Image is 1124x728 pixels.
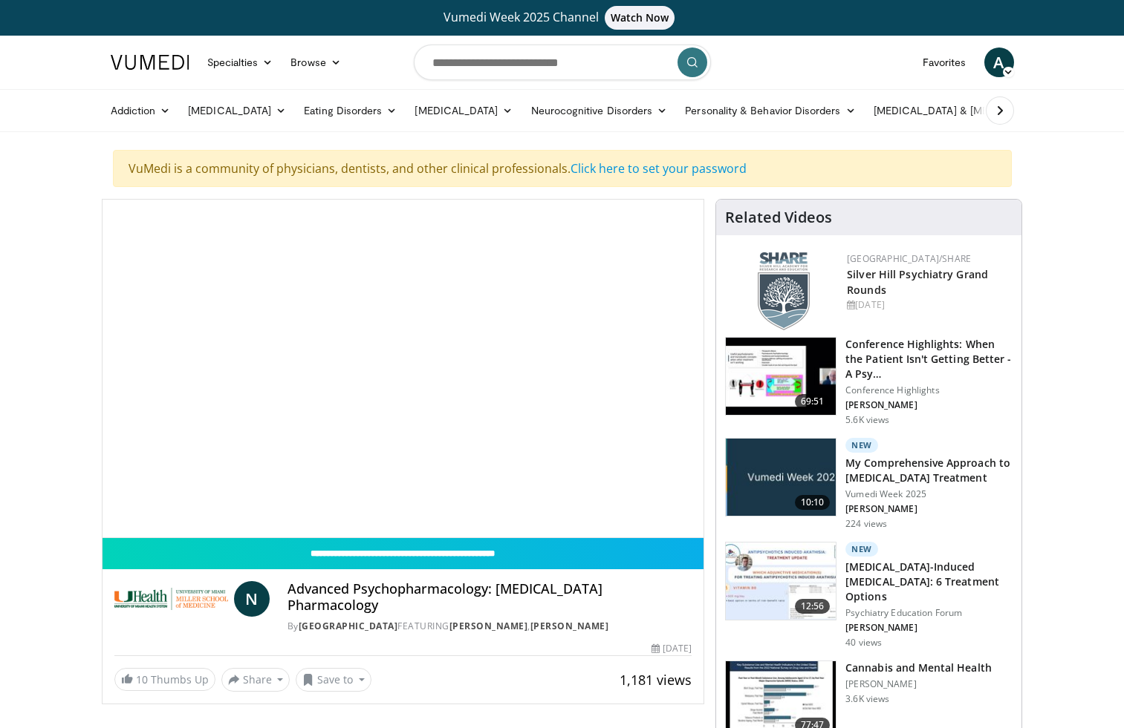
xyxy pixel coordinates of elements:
p: Psychiatry Education Forum [845,607,1013,619]
h3: [MEDICAL_DATA]-Induced [MEDICAL_DATA]: 6 Treatment Options [845,560,1013,604]
span: 10:10 [795,495,831,510]
img: 4362ec9e-0993-4580-bfd4-8e18d57e1d49.150x105_q85_crop-smart_upscale.jpg [726,338,836,415]
img: VuMedi Logo [111,55,189,70]
a: 10:10 New My Comprehensive Approach to [MEDICAL_DATA] Treatment Vumedi Week 2025 [PERSON_NAME] 22... [725,438,1013,530]
button: Share [221,668,290,692]
input: Search topics, interventions [414,45,711,80]
p: Conference Highlights [845,384,1013,396]
span: Watch Now [605,6,675,30]
a: [GEOGRAPHIC_DATA] [299,620,398,632]
p: New [845,438,878,453]
div: By FEATURING , [288,620,692,633]
a: Browse [282,47,350,77]
a: Specialties [198,47,282,77]
a: Click here to set your password [571,160,747,177]
img: University of Miami [114,581,228,617]
a: [PERSON_NAME] [449,620,528,632]
a: [GEOGRAPHIC_DATA]/SHARE [847,252,971,265]
span: 1,181 views [620,671,692,689]
p: 40 views [845,637,882,649]
img: acc69c91-7912-4bad-b845-5f898388c7b9.150x105_q85_crop-smart_upscale.jpg [726,542,836,620]
a: Vumedi Week 2025 ChannelWatch Now [113,6,1012,30]
h4: Advanced Psychopharmacology: [MEDICAL_DATA] Pharmacology [288,581,692,613]
h4: Related Videos [725,209,832,226]
p: 3.6K views [845,693,889,705]
div: [DATE] [847,298,1010,312]
a: A [984,47,1014,77]
span: 10 [136,672,148,686]
button: Save to [296,668,371,692]
a: Eating Disorders [295,96,406,125]
a: [PERSON_NAME] [530,620,609,632]
div: VuMedi is a community of physicians, dentists, and other clinical professionals. [113,150,1012,187]
a: Silver Hill Psychiatry Grand Rounds [847,267,988,297]
a: 12:56 New [MEDICAL_DATA]-Induced [MEDICAL_DATA]: 6 Treatment Options Psychiatry Education Forum [... [725,542,1013,649]
a: N [234,581,270,617]
a: Addiction [102,96,180,125]
img: ae1082c4-cc90-4cd6-aa10-009092bfa42a.jpg.150x105_q85_crop-smart_upscale.jpg [726,439,836,516]
p: Vumedi Week 2025 [845,488,1013,500]
video-js: Video Player [103,200,704,538]
h3: My Comprehensive Approach to [MEDICAL_DATA] Treatment [845,456,1013,485]
a: Neurocognitive Disorders [522,96,677,125]
p: 224 views [845,518,887,530]
h3: Conference Highlights: When the Patient Isn't Getting Better - A Psy… [845,337,1013,381]
a: [MEDICAL_DATA] [179,96,295,125]
a: [MEDICAL_DATA] & [MEDICAL_DATA] [865,96,1077,125]
a: Favorites [914,47,975,77]
h3: Cannabis and Mental Health [845,660,992,675]
span: 12:56 [795,599,831,614]
a: 69:51 Conference Highlights: When the Patient Isn't Getting Better - A Psy… Conference Highlights... [725,337,1013,426]
p: [PERSON_NAME] [845,678,992,690]
a: [MEDICAL_DATA] [406,96,522,125]
p: [PERSON_NAME] [845,503,1013,515]
img: f8aaeb6d-318f-4fcf-bd1d-54ce21f29e87.png.150x105_q85_autocrop_double_scale_upscale_version-0.2.png [758,252,810,330]
a: 10 Thumbs Up [114,668,215,691]
p: [PERSON_NAME] [845,399,1013,411]
a: Personality & Behavior Disorders [676,96,864,125]
span: 69:51 [795,394,831,409]
p: [PERSON_NAME] [845,622,1013,634]
p: New [845,542,878,557]
p: 5.6K views [845,414,889,426]
div: [DATE] [652,642,692,655]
